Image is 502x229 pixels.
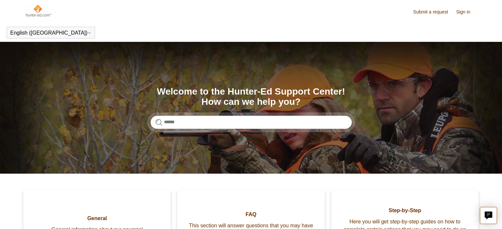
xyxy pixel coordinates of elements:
[187,211,315,218] span: FAQ
[151,87,352,107] h1: Welcome to the Hunter-Ed Support Center! How can we help you?
[341,207,469,215] span: Step-by-Step
[151,116,352,129] input: Search
[10,30,91,36] button: English ([GEOGRAPHIC_DATA])
[456,9,477,15] a: Sign in
[25,4,52,17] img: Hunter-Ed Help Center home page
[33,215,161,222] span: General
[480,207,497,224] button: Live chat
[413,9,455,15] a: Submit a request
